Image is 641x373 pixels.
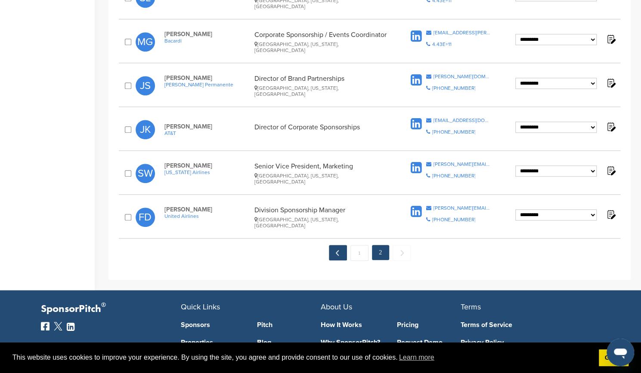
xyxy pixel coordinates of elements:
[461,339,588,346] a: Privacy Policy
[254,206,388,229] div: Division Sponsorship Manager
[605,121,616,132] img: Notes
[254,41,388,53] div: [GEOGRAPHIC_DATA], [US_STATE], [GEOGRAPHIC_DATA]
[433,74,490,79] div: [PERSON_NAME][DOMAIN_NAME][EMAIL_ADDRESS][PERSON_NAME][DOMAIN_NAME]
[321,321,384,328] a: How It Works
[397,321,461,328] a: Pricing
[461,321,588,328] a: Terms of Service
[433,205,490,211] div: [PERSON_NAME][EMAIL_ADDRESS][PERSON_NAME][DOMAIN_NAME]
[181,321,245,328] a: Sponsors
[101,300,106,310] span: ®
[257,339,321,346] a: Blog
[164,38,250,44] a: Bacardi
[432,129,475,135] div: [PHONE_NUMBER]
[164,130,250,136] a: AT&T
[12,351,592,364] span: This website uses cookies to improve your experience. By using the site, you agree and provide co...
[136,76,155,95] span: JS
[136,164,155,183] span: SW
[605,34,616,44] img: Notes
[254,173,388,185] div: [GEOGRAPHIC_DATA], [US_STATE], [GEOGRAPHIC_DATA]
[164,206,250,213] span: [PERSON_NAME]
[164,74,250,82] span: [PERSON_NAME]
[254,74,388,97] div: Director of Brand Partnerships
[321,339,384,346] a: Why SponsorPitch?
[181,302,220,312] span: Quick Links
[254,162,388,185] div: Senior Vice President, Marketing
[164,31,250,38] span: [PERSON_NAME]
[164,162,250,169] span: [PERSON_NAME]
[136,208,155,227] span: FD
[254,123,388,136] div: Director of Corporate Sponsorships
[254,31,388,53] div: Corporate Sponsorship / Events Coordinator
[432,86,475,91] div: [PHONE_NUMBER]
[372,245,389,260] em: 2
[397,339,461,346] a: Request Demo
[433,30,490,35] div: [EMAIL_ADDRESS][PERSON_NAME][DOMAIN_NAME]
[393,245,411,261] span: Next →
[257,321,321,328] a: Pitch
[605,165,616,176] img: Notes
[605,209,616,220] img: Notes
[433,162,490,167] div: [PERSON_NAME][EMAIL_ADDRESS][PERSON_NAME][DOMAIN_NAME]
[54,322,62,330] img: Twitter
[432,217,475,222] div: [PHONE_NUMBER]
[254,85,388,97] div: [GEOGRAPHIC_DATA], [US_STATE], [GEOGRAPHIC_DATA]
[607,339,634,366] iframe: Button to launch messaging window
[433,118,490,123] div: [EMAIL_ADDRESS][DOMAIN_NAME]
[350,245,368,261] a: 1
[164,123,250,130] span: [PERSON_NAME]
[461,302,481,312] span: Terms
[329,245,347,260] a: ← Previous
[164,169,250,175] a: [US_STATE] Airlines
[136,32,155,52] span: MG
[605,77,616,88] img: Notes
[432,173,475,178] div: [PHONE_NUMBER]
[164,82,250,88] a: [PERSON_NAME] Permanente
[164,213,250,219] a: United Airlines
[599,349,629,367] a: dismiss cookie message
[41,303,181,315] p: SponsorPitch
[41,322,50,330] img: Facebook
[432,42,451,47] div: 4.43E+11
[136,120,155,139] span: JK
[181,339,245,346] a: Properties
[254,217,388,229] div: [GEOGRAPHIC_DATA], [US_STATE], [GEOGRAPHIC_DATA]
[398,351,436,364] a: learn more about cookies
[321,302,352,312] span: About Us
